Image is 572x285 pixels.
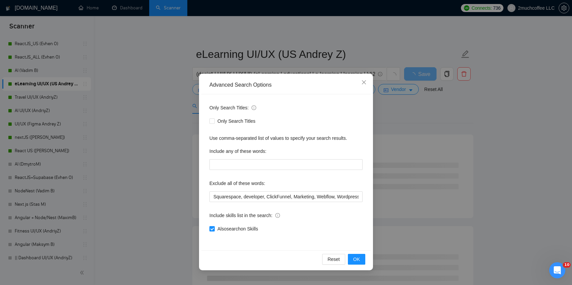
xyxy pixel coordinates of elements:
div: Use comma-separated list of values to specify your search results. [209,134,363,142]
span: Include skills list in the search: [209,212,280,219]
div: Advanced Search Options [209,81,363,89]
label: Exclude all of these words: [209,178,265,189]
span: 10 [563,262,571,268]
span: Reset [327,256,340,263]
span: Also search on Skills [215,225,261,232]
span: close [361,80,367,85]
button: OK [348,254,365,265]
span: Only Search Titles [215,117,258,125]
span: info-circle [275,213,280,218]
span: OK [353,256,360,263]
button: Close [355,74,373,92]
label: Include any of these words: [209,146,266,157]
button: Reset [322,254,345,265]
span: Only Search Titles: [209,104,256,111]
span: info-circle [252,105,256,110]
iframe: Intercom live chat [549,262,565,278]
